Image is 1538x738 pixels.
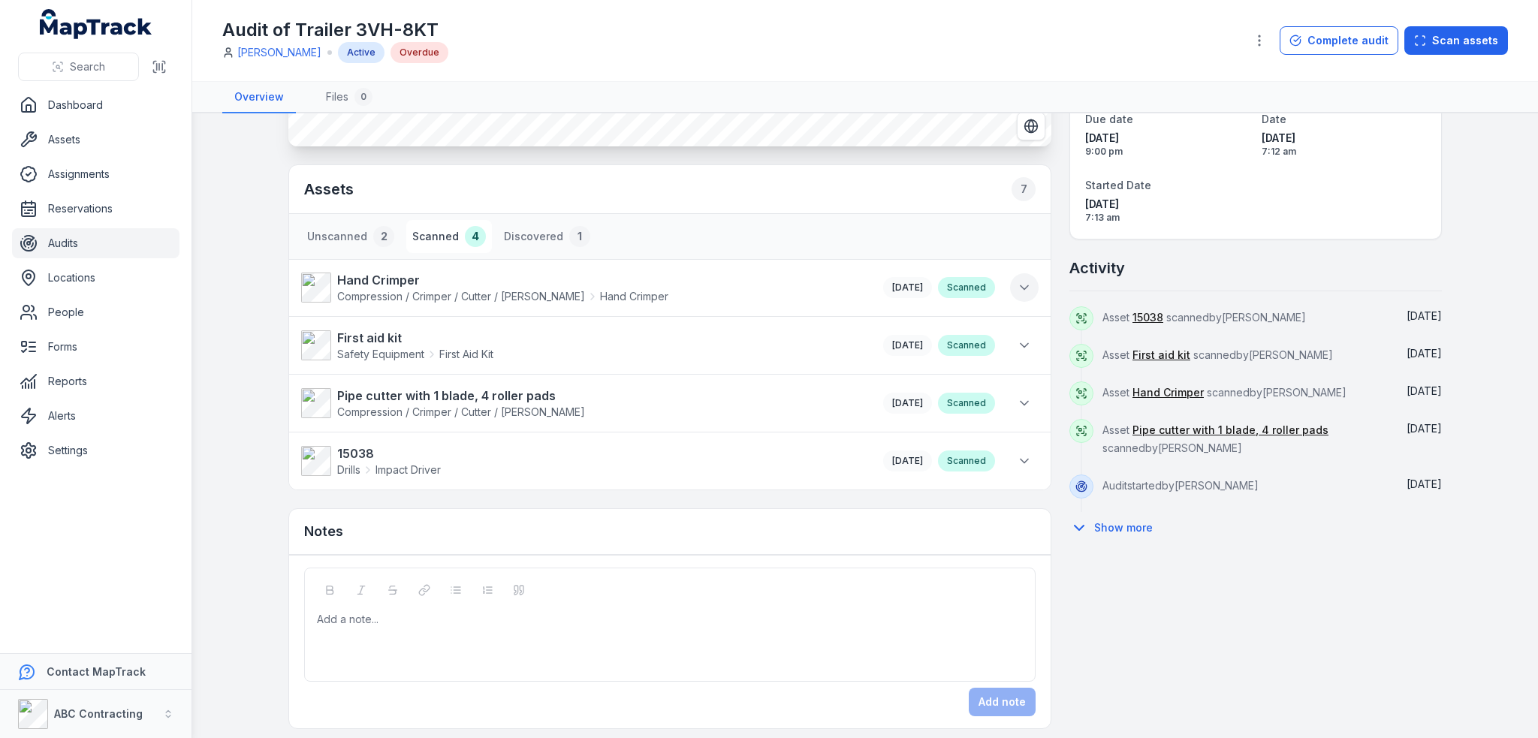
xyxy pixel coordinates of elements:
h2: Activity [1069,258,1125,279]
span: [DATE] [892,282,923,293]
h1: Audit of Trailer 3VH-8KT [222,18,448,42]
a: 15038 [1132,310,1163,325]
a: [PERSON_NAME] [237,45,321,60]
span: [DATE] [1407,422,1442,435]
div: 2 [373,226,394,247]
div: Active [338,42,384,63]
a: People [12,297,179,327]
div: 4 [465,226,486,247]
span: Impact Driver [375,462,441,477]
span: Audit started by [PERSON_NAME] [1102,479,1259,492]
time: 29/08/2025, 7:14:07 am [892,339,923,351]
span: Asset scanned by [PERSON_NAME] [1102,348,1333,361]
a: Forms [12,332,179,362]
strong: ABC Contracting [54,707,143,720]
span: Compression / Crimper / Cutter / [PERSON_NAME] [337,289,585,304]
a: Reports [12,366,179,396]
div: 1 [569,226,590,247]
time: 29/08/2025, 7:14:16 am [1407,309,1442,322]
div: 0 [354,88,372,106]
a: Assignments [12,159,179,189]
a: Hand CrimperCompression / Crimper / Cutter / [PERSON_NAME]Hand Crimper [301,271,868,304]
h2: Assets [304,177,1036,201]
time: 29/08/2025, 7:13:40 am [1085,197,1250,224]
span: 9:00 pm [1085,146,1250,158]
span: [DATE] [1407,384,1442,397]
span: Hand Crimper [600,289,668,304]
span: Started Date [1085,179,1151,191]
div: Overdue [391,42,448,63]
strong: Hand Crimper [337,271,668,289]
a: Settings [12,435,179,465]
h3: Notes [304,521,343,542]
span: Asset scanned by [PERSON_NAME] [1102,423,1328,454]
div: Scanned [938,335,995,356]
div: Scanned [938,393,995,414]
button: Complete audit [1280,26,1398,55]
span: [DATE] [892,455,923,466]
time: 29/08/2025, 7:13:40 am [1407,477,1442,490]
a: Dashboard [12,90,179,120]
div: Scanned [938,277,995,298]
span: [DATE] [892,397,923,408]
span: [DATE] [1085,197,1250,212]
button: Switch to Satellite View [1017,112,1045,140]
a: Pipe cutter with 1 blade, 4 roller padsCompression / Crimper / Cutter / [PERSON_NAME] [301,387,868,420]
time: 29/08/2025, 7:14:16 am [892,455,923,466]
time: 29/08/2025, 7:14:01 am [1407,422,1442,435]
time: 29/08/2025, 7:12:12 am [1262,131,1426,158]
span: Safety Equipment [337,347,424,362]
a: Overview [222,82,296,113]
span: First Aid Kit [439,347,493,362]
span: [DATE] [1262,131,1426,146]
button: Show more [1069,512,1163,544]
button: Scan assets [1404,26,1508,55]
button: Unscanned2 [301,220,400,253]
time: 30/08/2025, 9:00:00 pm [1085,131,1250,158]
span: Asset scanned by [PERSON_NAME] [1102,311,1306,324]
button: Search [18,53,139,81]
span: Search [70,59,105,74]
time: 29/08/2025, 7:14:06 am [1407,384,1442,397]
span: [DATE] [1407,477,1442,490]
a: First aid kit [1132,348,1190,363]
a: Hand Crimper [1132,385,1204,400]
span: Due date [1085,113,1133,125]
strong: Pipe cutter with 1 blade, 4 roller pads [337,387,585,405]
a: MapTrack [40,9,152,39]
span: Compression / Crimper / Cutter / [PERSON_NAME] [337,405,585,418]
time: 29/08/2025, 7:14:02 am [892,397,923,408]
div: 7 [1012,177,1036,201]
a: Alerts [12,401,179,431]
div: Scanned [938,450,995,471]
strong: Contact MapTrack [47,665,146,678]
a: Reservations [12,194,179,224]
button: Scanned4 [406,220,492,253]
button: Discovered1 [498,220,596,253]
span: [DATE] [1407,309,1442,322]
a: Pipe cutter with 1 blade, 4 roller pads [1132,423,1328,438]
a: Locations [12,263,179,293]
span: Drills [337,462,360,477]
a: First aid kitSafety EquipmentFirst Aid Kit [301,329,868,362]
span: 7:13 am [1085,212,1250,224]
span: [DATE] [1085,131,1250,146]
span: [DATE] [892,339,923,351]
a: Assets [12,125,179,155]
time: 29/08/2025, 7:14:07 am [1407,347,1442,360]
strong: First aid kit [337,329,493,347]
a: Audits [12,228,179,258]
strong: 15038 [337,444,441,462]
span: Date [1262,113,1286,125]
a: Files0 [314,82,384,113]
span: Asset scanned by [PERSON_NAME] [1102,386,1347,399]
time: 29/08/2025, 7:14:07 am [892,282,923,293]
span: 7:12 am [1262,146,1426,158]
span: [DATE] [1407,347,1442,360]
a: 15038DrillsImpact Driver [301,444,868,477]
